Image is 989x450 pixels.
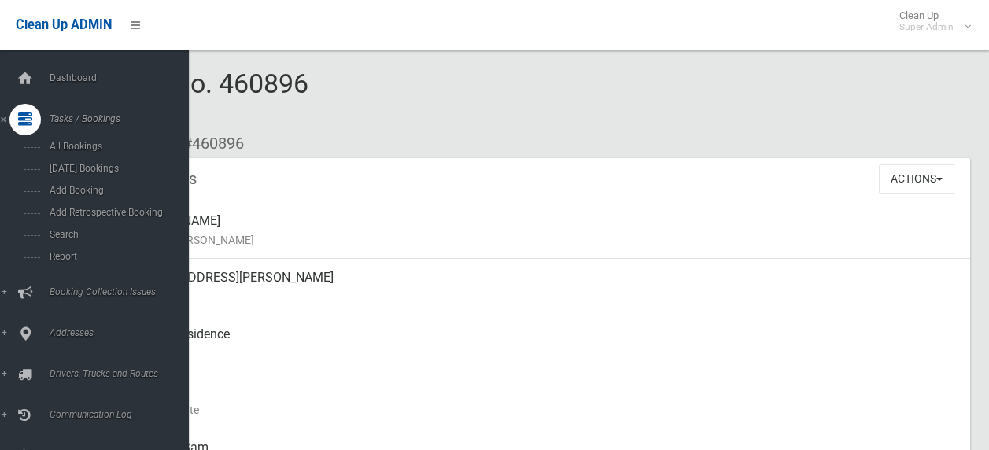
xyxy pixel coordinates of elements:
small: Name of [PERSON_NAME] [126,231,958,249]
span: Dashboard [45,72,201,83]
span: Communication Log [45,409,201,420]
div: [PERSON_NAME] [126,202,958,259]
span: Booking Collection Issues [45,286,201,297]
span: Report [45,251,187,262]
small: Super Admin [899,21,954,33]
small: Pickup Point [126,344,958,363]
div: [DATE] [126,372,958,429]
span: All Bookings [45,141,187,152]
span: Add Booking [45,185,187,196]
li: #460896 [172,129,244,158]
span: Clean Up ADMIN [16,17,112,32]
small: Address [126,287,958,306]
div: [STREET_ADDRESS][PERSON_NAME] [126,259,958,315]
span: Clean Up [891,9,969,33]
span: Add Retrospective Booking [45,207,187,218]
span: Search [45,229,187,240]
div: Front of Residence [126,315,958,372]
span: Drivers, Trucks and Routes [45,368,201,379]
button: Actions [879,164,954,194]
span: Tasks / Bookings [45,113,201,124]
span: Booking No. 460896 [69,68,308,129]
span: [DATE] Bookings [45,163,187,174]
span: Addresses [45,327,201,338]
small: Collection Date [126,400,958,419]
